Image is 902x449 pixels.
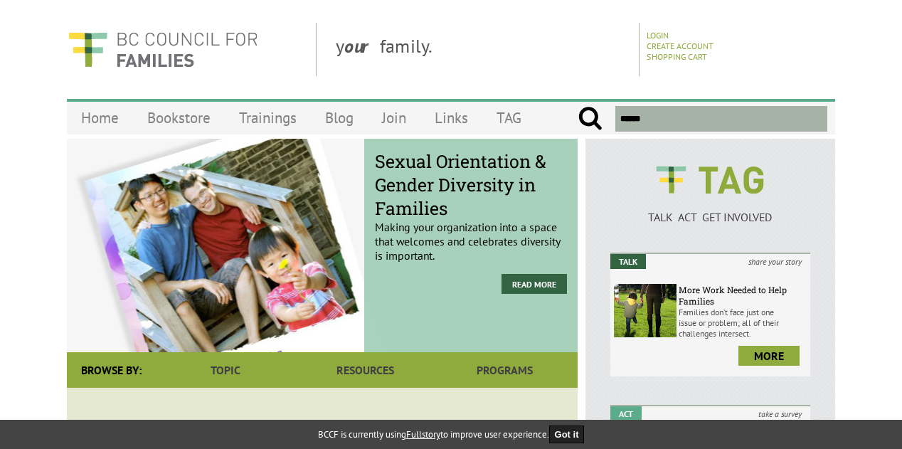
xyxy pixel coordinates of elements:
p: TALK ACT GET INVOLVED [610,210,810,224]
a: Topic [156,352,295,388]
a: Read More [502,274,567,294]
a: Trainings [225,101,311,134]
a: Bookstore [133,101,225,134]
a: Login [647,30,669,41]
strong: our [344,34,380,58]
em: Act [610,406,642,421]
a: Programs [435,352,575,388]
a: Shopping Cart [647,51,707,62]
a: Fullstory [406,428,440,440]
a: Links [420,101,482,134]
i: share your story [740,254,810,269]
input: Submit [578,106,603,132]
a: Join [368,101,420,134]
p: Families don’t face just one issue or problem; all of their challenges intersect. [679,307,807,339]
a: TAG [482,101,536,134]
img: BCCF's TAG Logo [646,153,774,207]
a: TALK ACT GET INVOLVED [610,196,810,224]
a: more [738,346,800,366]
h6: More Work Needed to Help Families [679,284,807,307]
div: y family. [324,23,640,76]
a: Resources [295,352,435,388]
a: Home [67,101,133,134]
em: Talk [610,254,646,269]
div: Browse By: [67,352,156,388]
img: BC Council for FAMILIES [67,23,259,76]
a: Blog [311,101,368,134]
button: Got it [549,426,585,443]
a: Create Account [647,41,713,51]
span: Sexual Orientation & Gender Diversity in Families [375,149,567,220]
i: take a survey [750,406,810,421]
